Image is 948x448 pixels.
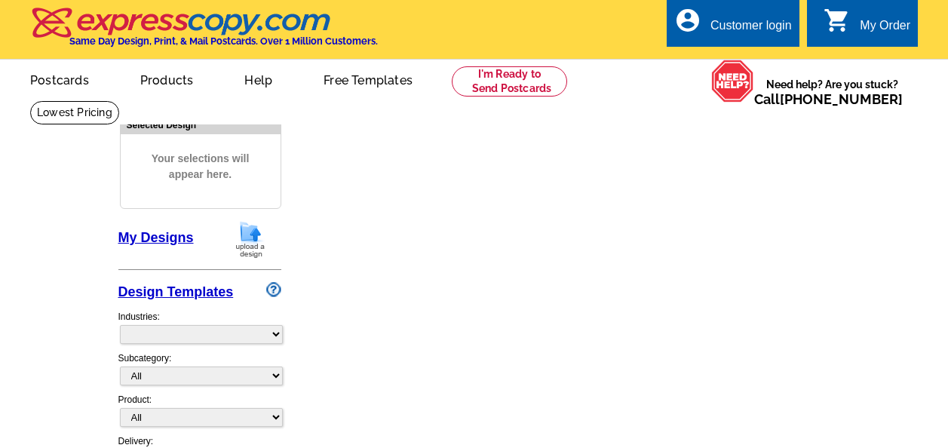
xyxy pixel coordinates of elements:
[118,302,281,351] div: Industries:
[121,118,281,132] div: Selected Design
[711,60,754,102] img: help
[220,61,296,97] a: Help
[266,282,281,297] img: design-wizard-help-icon.png
[299,61,437,97] a: Free Templates
[118,284,234,299] a: Design Templates
[754,91,903,107] span: Call
[118,230,194,245] a: My Designs
[860,19,910,40] div: My Order
[710,19,792,40] div: Customer login
[118,393,281,434] div: Product:
[116,61,218,97] a: Products
[231,220,270,259] img: upload-design
[30,18,378,47] a: Same Day Design, Print, & Mail Postcards. Over 1 Million Customers.
[824,7,851,34] i: shopping_cart
[754,77,910,107] span: Need help? Are you stuck?
[6,61,113,97] a: Postcards
[118,351,281,393] div: Subcategory:
[132,136,269,198] span: Your selections will appear here.
[674,7,701,34] i: account_circle
[824,17,910,35] a: shopping_cart My Order
[674,17,792,35] a: account_circle Customer login
[69,35,378,47] h4: Same Day Design, Print, & Mail Postcards. Over 1 Million Customers.
[780,91,903,107] a: [PHONE_NUMBER]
